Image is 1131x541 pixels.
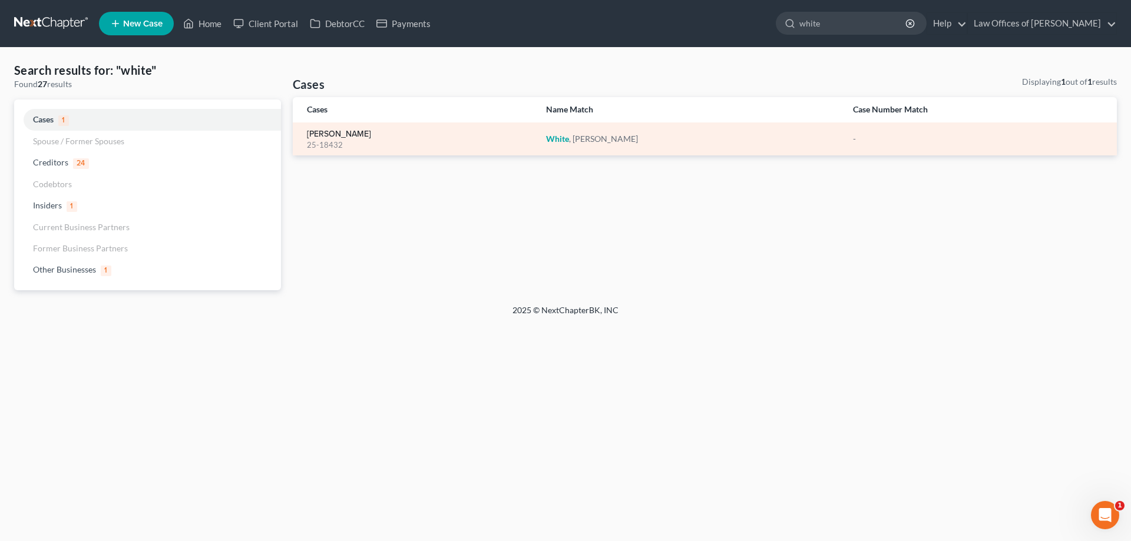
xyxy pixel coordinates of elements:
[853,133,1103,145] div: -
[1087,77,1092,87] strong: 1
[546,133,835,145] div: , [PERSON_NAME]
[537,97,844,122] th: Name Match
[67,201,77,212] span: 1
[14,259,281,281] a: Other Businesses1
[33,222,130,232] span: Current Business Partners
[33,243,128,253] span: Former Business Partners
[14,217,281,238] a: Current Business Partners
[293,97,537,122] th: Cases
[101,265,111,276] span: 1
[14,62,281,78] h4: Search results for: "white"
[33,136,124,146] span: Spouse / Former Spouses
[14,109,281,131] a: Cases1
[844,97,1117,122] th: Case Number Match
[304,13,371,34] a: DebtorCC
[293,76,325,92] h4: Cases
[799,12,907,34] input: Search by name...
[33,157,68,167] span: Creditors
[123,19,163,28] span: New Case
[33,200,62,210] span: Insiders
[307,130,371,138] a: [PERSON_NAME]
[1115,501,1125,510] span: 1
[1022,76,1117,88] div: Displaying out of results
[230,304,901,326] div: 2025 © NextChapterBK, INC
[546,134,569,144] em: White
[58,115,69,126] span: 1
[33,264,96,274] span: Other Businesses
[371,13,436,34] a: Payments
[177,13,227,34] a: Home
[38,79,47,89] strong: 27
[14,195,281,217] a: Insiders1
[968,13,1116,34] a: Law Offices of [PERSON_NAME]
[927,13,967,34] a: Help
[1061,77,1066,87] strong: 1
[14,238,281,259] a: Former Business Partners
[14,78,281,90] div: Found results
[14,174,281,195] a: Codebtors
[33,179,72,189] span: Codebtors
[14,152,281,174] a: Creditors24
[227,13,304,34] a: Client Portal
[73,158,89,169] span: 24
[33,114,54,124] span: Cases
[1091,501,1119,529] iframe: Intercom live chat
[307,140,527,151] div: 25-18432
[14,131,281,152] a: Spouse / Former Spouses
